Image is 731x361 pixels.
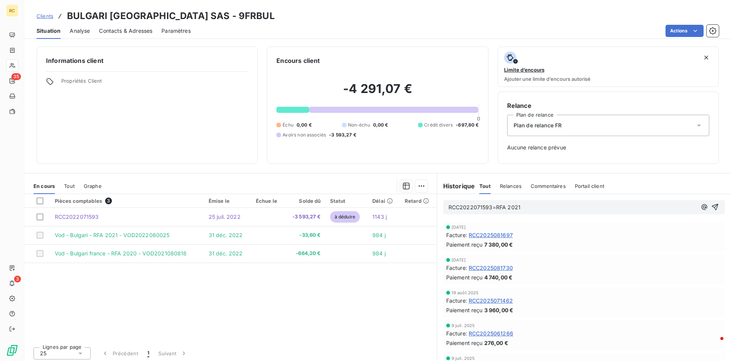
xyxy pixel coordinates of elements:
span: RCC2022071593=RFA 2021 [448,204,520,210]
span: RCC2025081730 [469,264,513,272]
span: 0 [477,116,480,122]
span: Paiement reçu [446,241,483,249]
span: [DATE] [452,258,466,262]
div: Retard [405,198,432,204]
span: -33,60 € [289,231,321,239]
span: En cours [34,183,55,189]
span: Clients [37,13,53,19]
span: Vod - Bulgari - RFA 2021 - VOD2022060025 [55,232,170,238]
div: RC [6,5,18,17]
h3: BULGARI [GEOGRAPHIC_DATA] SAS - 9FRBUL [67,9,275,23]
span: Paiement reçu [446,306,483,314]
span: 25 juil. 2022 [209,213,241,220]
h6: Relance [507,101,709,110]
span: 7 380,00 € [484,241,513,249]
span: Tout [479,183,491,189]
span: Propriétés Client [61,78,248,88]
div: Pièces comptables [55,197,200,204]
span: 0,00 € [373,122,388,128]
span: RCC2025071462 [469,297,513,305]
span: 1143 j [372,213,387,220]
span: 9 juil. 2025 [452,323,475,328]
span: 31 déc. 2022 [209,232,243,238]
span: RCC2025081697 [469,231,513,239]
span: Graphe [84,183,102,189]
span: 3 960,00 € [484,306,514,314]
button: Actions [666,25,704,37]
span: -697,80 € [456,122,479,128]
span: -664,20 € [289,250,321,257]
h6: Historique [437,181,475,191]
span: Contacts & Adresses [99,27,152,35]
span: Non-échu [348,122,370,128]
span: Facture : [446,264,467,272]
span: Avoirs non associés [283,132,326,138]
span: Vod - Bulgari france - RFA 2020 - VOD2021080818 [55,250,187,257]
a: Clients [37,12,53,20]
span: Aucune relance prévue [507,144,709,151]
span: 984 j [372,250,386,257]
span: Paiement reçu [446,339,483,347]
span: -3 593,27 € [289,213,321,221]
span: 0,00 € [297,122,312,128]
div: Statut [330,198,364,204]
span: [DATE] [452,225,466,229]
span: Facture : [446,329,467,337]
iframe: Intercom live chat [705,335,723,353]
h6: Encours client [276,56,320,65]
span: Commentaires [531,183,566,189]
div: Délai [372,198,396,204]
span: 3 [14,276,21,282]
button: Limite d’encoursAjouter une limite d’encours autorisé [498,47,719,87]
span: Situation [37,27,61,35]
span: Facture : [446,231,467,239]
span: Limite d’encours [504,67,544,73]
span: RCC2022071593 [55,213,99,220]
span: -3 593,27 € [329,132,356,138]
span: Facture : [446,297,467,305]
h2: -4 291,07 € [276,81,479,104]
span: 276,00 € [484,339,508,347]
span: Analyse [70,27,90,35]
span: 9 juil. 2025 [452,356,475,361]
span: 25 [40,350,46,357]
img: Logo LeanPay [6,344,18,356]
span: 31 déc. 2022 [209,250,243,257]
div: Échue le [256,198,280,204]
span: Échu [283,122,294,128]
span: Paramètres [161,27,191,35]
span: 4 740,00 € [484,273,513,281]
span: Ajouter une limite d’encours autorisé [504,76,591,82]
span: Portail client [575,183,604,189]
span: Tout [64,183,75,189]
span: Plan de relance FR [514,122,562,129]
span: RCC2025061266 [469,329,513,337]
span: 1 [147,350,149,357]
span: 3 [105,197,112,204]
h6: Informations client [46,56,248,65]
span: à déduire [330,211,360,223]
span: 984 j [372,232,386,238]
span: Crédit divers [424,122,453,128]
div: Solde dû [289,198,321,204]
span: 35 [11,73,21,80]
span: 19 août 2025 [452,290,479,295]
span: Paiement reçu [446,273,483,281]
span: Relances [500,183,522,189]
div: Émise le [209,198,247,204]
